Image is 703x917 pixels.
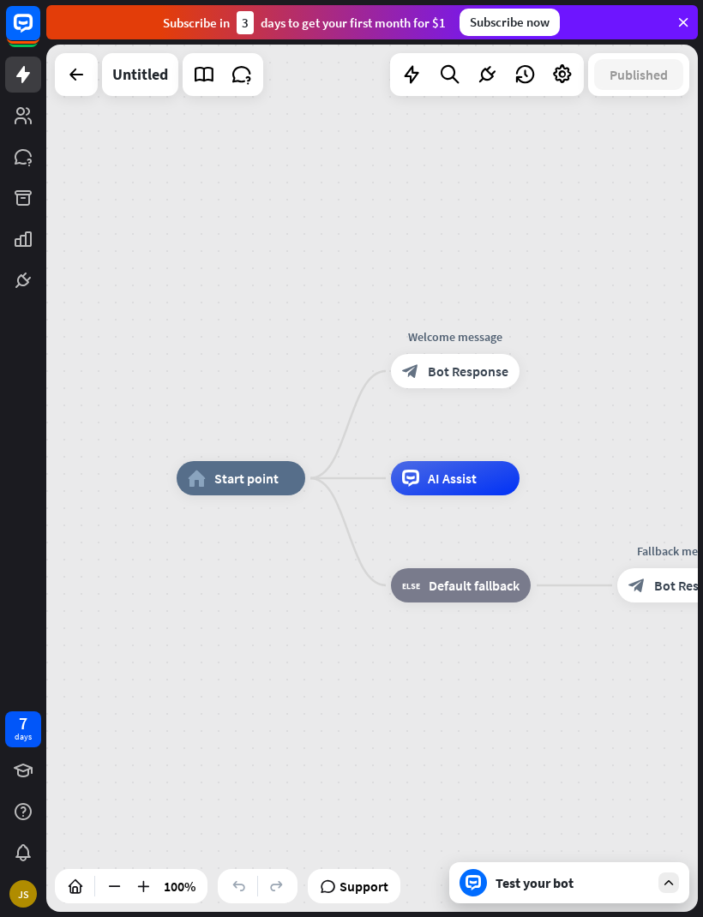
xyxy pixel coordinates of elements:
[9,880,37,908] div: JS
[339,872,388,900] span: Support
[460,9,560,36] div: Subscribe now
[628,577,646,594] i: block_bot_response
[402,577,420,594] i: block_fallback
[188,470,206,487] i: home_2
[5,711,41,747] a: 7 days
[15,731,32,743] div: days
[214,470,279,487] span: Start point
[378,328,532,345] div: Welcome message
[428,363,508,380] span: Bot Response
[19,716,27,731] div: 7
[594,59,683,90] button: Published
[429,577,520,594] span: Default fallback
[496,874,650,891] div: Test your bot
[237,11,254,34] div: 3
[159,872,201,900] div: 100%
[112,53,168,96] div: Untitled
[402,363,419,380] i: block_bot_response
[14,7,65,58] button: Open LiveChat chat widget
[428,470,477,487] span: AI Assist
[163,11,446,34] div: Subscribe in days to get your first month for $1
